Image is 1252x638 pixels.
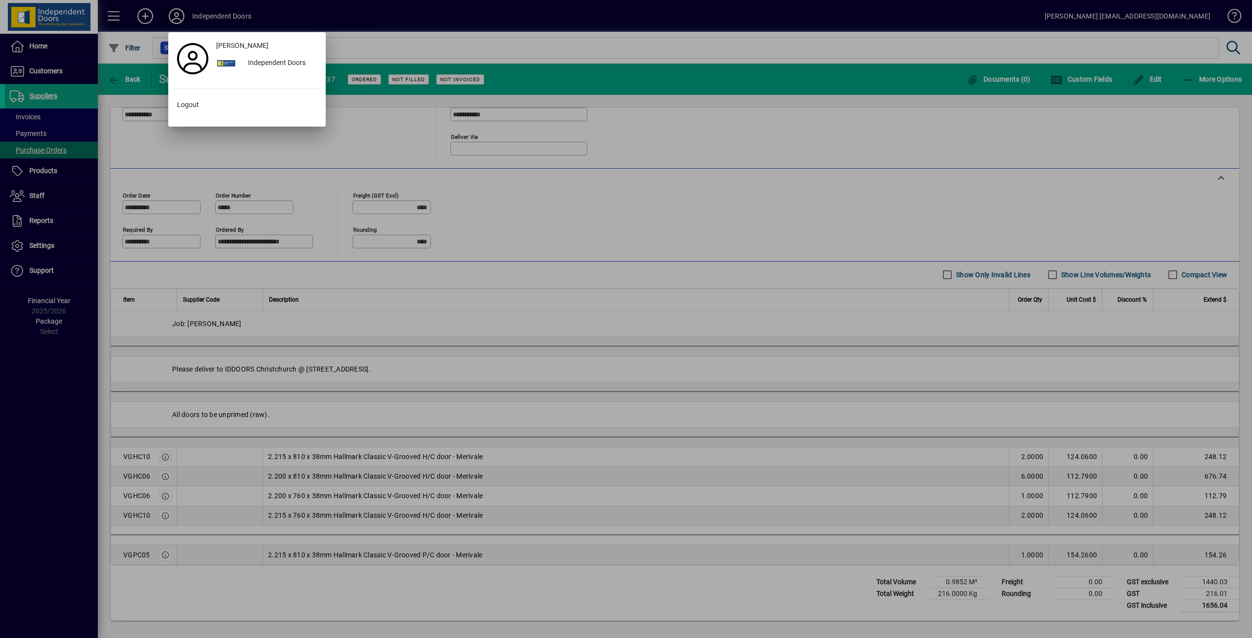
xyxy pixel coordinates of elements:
button: Logout [173,96,321,114]
span: [PERSON_NAME] [216,41,268,51]
span: Logout [177,100,199,110]
a: [PERSON_NAME] [212,37,321,55]
a: Profile [173,50,212,67]
div: Independent Doors [240,55,321,72]
button: Independent Doors [212,55,321,72]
